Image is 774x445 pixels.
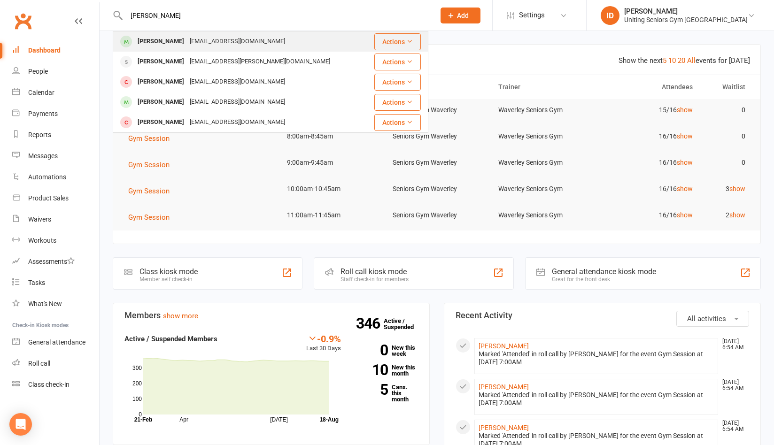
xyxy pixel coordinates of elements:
span: Gym Session [128,187,170,195]
div: [PERSON_NAME] [624,7,748,15]
div: -0.9% [306,333,341,344]
a: 0New this week [355,345,418,357]
div: Payments [28,110,58,117]
a: show [729,211,745,219]
a: Clubworx [11,9,35,33]
div: Waivers [28,215,51,223]
button: Add [441,8,480,23]
a: Dashboard [12,40,99,61]
div: Member self check-in [139,276,198,283]
span: Add [457,12,469,19]
div: [PERSON_NAME] [135,35,187,48]
div: Open Intercom Messenger [9,413,32,436]
a: Roll call [12,353,99,374]
a: [PERSON_NAME] [479,383,529,391]
div: [EMAIL_ADDRESS][DOMAIN_NAME] [187,95,288,109]
td: 16/16 [596,178,701,200]
a: Payments [12,103,99,124]
div: [PERSON_NAME] [135,55,187,69]
td: Waverley Seniors Gym [490,99,596,121]
button: Gym Session [128,185,176,197]
a: show [677,185,693,192]
span: Settings [519,5,545,26]
button: Actions [374,33,421,50]
button: All activities [676,311,749,327]
a: [PERSON_NAME] [479,424,529,431]
div: Automations [28,173,66,181]
a: Assessments [12,251,99,272]
div: Roll call [28,360,50,367]
a: 10 [668,56,676,65]
td: 2 [701,204,754,226]
a: [PERSON_NAME] [479,342,529,350]
a: 5Canx. this month [355,384,418,402]
td: Waverley Seniors Gym [490,152,596,174]
a: Automations [12,167,99,188]
a: Calendar [12,82,99,103]
strong: 5 [355,383,388,397]
td: Seniors Gym Waverley [384,125,490,147]
a: Class kiosk mode [12,374,99,395]
td: 3 [701,178,754,200]
a: Messages [12,146,99,167]
th: Attendees [596,75,701,99]
h3: Recent Activity [456,311,749,320]
div: What's New [28,300,62,307]
a: show [677,132,693,140]
div: Product Sales [28,194,69,202]
td: Seniors Gym Waverley [384,152,490,174]
button: Actions [374,94,421,111]
a: show [729,185,745,192]
th: Location [384,75,490,99]
div: [PERSON_NAME] [135,115,187,129]
div: [EMAIL_ADDRESS][PERSON_NAME][DOMAIN_NAME] [187,55,333,69]
div: Class kiosk mode [139,267,198,276]
th: Trainer [490,75,596,99]
a: 346Active / Suspended [384,311,425,337]
strong: 10 [355,363,388,377]
a: 10New this month [355,364,418,376]
div: Assessments [28,258,75,265]
th: Waitlist [701,75,754,99]
td: Seniors Gym Waverley [384,204,490,226]
time: [DATE] 6:54 AM [718,338,749,351]
time: [DATE] 6:54 AM [718,379,749,391]
strong: 346 [356,316,384,330]
div: Class check-in [28,381,70,388]
div: Marked 'Attended' in roll call by [PERSON_NAME] for the event Gym Session at [DATE] 7:00AM [479,350,714,366]
div: Roll call kiosk mode [341,267,409,276]
td: 8:00am-8:45am [279,125,384,147]
td: 15/16 [596,99,701,121]
div: Reports [28,131,51,138]
button: Actions [374,74,421,91]
a: show [677,106,693,114]
div: Dashboard [28,46,61,54]
h3: Members [124,311,418,320]
div: Uniting Seniors Gym [GEOGRAPHIC_DATA] [624,15,748,24]
div: People [28,68,48,75]
div: Show the next events for [DATE] [619,55,750,66]
td: 16/16 [596,204,701,226]
strong: 0 [355,343,388,357]
a: show [677,211,693,219]
div: [PERSON_NAME] [135,95,187,109]
a: Workouts [12,230,99,251]
div: Great for the front desk [552,276,656,283]
div: [EMAIL_ADDRESS][DOMAIN_NAME] [187,35,288,48]
td: Seniors Gym Waverley [384,99,490,121]
button: Actions [374,114,421,131]
a: People [12,61,99,82]
div: Messages [28,152,58,160]
td: Seniors Gym Waverley [384,178,490,200]
span: Gym Session [128,161,170,169]
td: 10:00am-10:45am [279,178,384,200]
div: Tasks [28,279,45,286]
a: 5 [663,56,666,65]
td: 16/16 [596,152,701,174]
button: Actions [374,54,421,70]
a: 20 [678,56,685,65]
div: General attendance kiosk mode [552,267,656,276]
div: [PERSON_NAME] [135,75,187,89]
td: Waverley Seniors Gym [490,178,596,200]
strong: Active / Suspended Members [124,335,217,343]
